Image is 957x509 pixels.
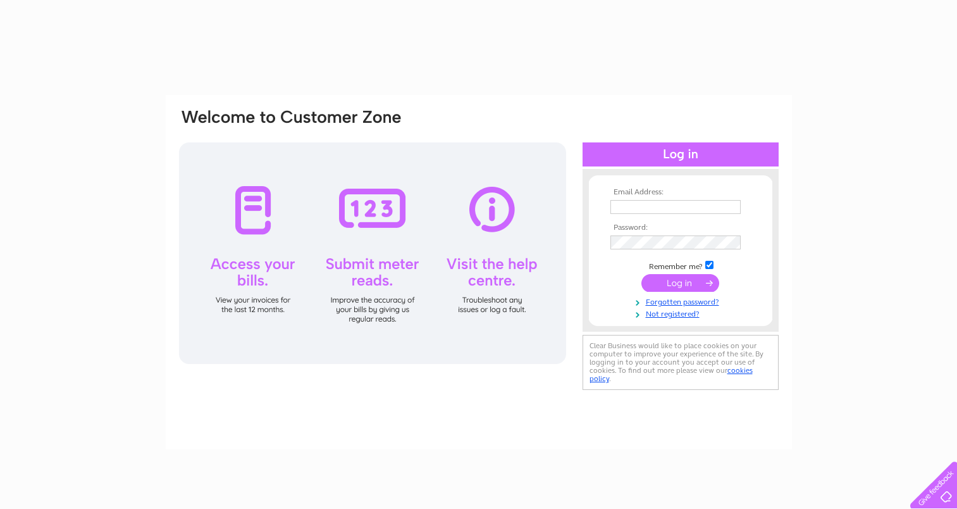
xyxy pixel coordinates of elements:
div: Clear Business would like to place cookies on your computer to improve your experience of the sit... [583,335,779,390]
th: Email Address: [607,188,754,197]
a: cookies policy [590,366,753,383]
td: Remember me? [607,259,754,272]
input: Submit [641,274,719,292]
a: Not registered? [610,307,754,319]
a: Forgotten password? [610,295,754,307]
th: Password: [607,223,754,232]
